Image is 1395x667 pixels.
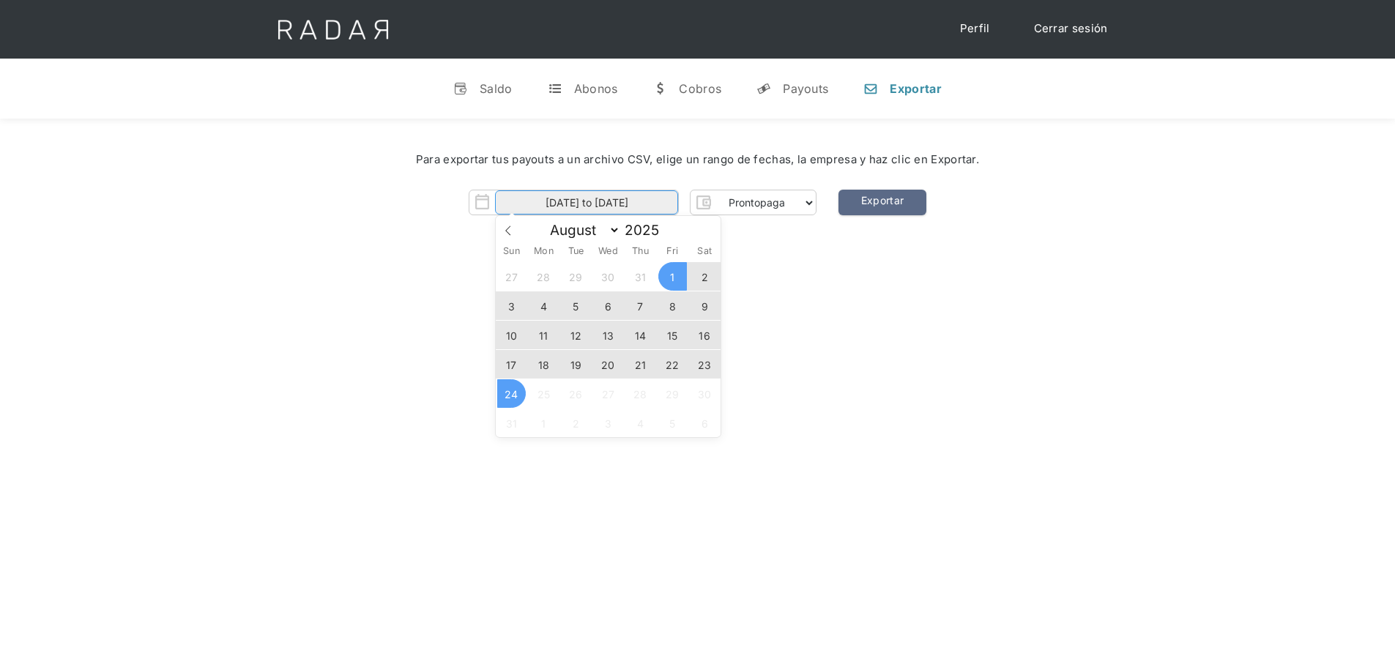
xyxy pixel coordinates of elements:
[529,262,558,291] span: July 28, 2025
[863,81,878,96] div: n
[658,291,687,320] span: August 8, 2025
[656,247,688,256] span: Fri
[529,350,558,379] span: August 18, 2025
[562,379,590,408] span: August 26, 2025
[688,247,721,256] span: Sat
[562,291,590,320] span: August 5, 2025
[562,350,590,379] span: August 19, 2025
[497,350,526,379] span: August 17, 2025
[592,247,624,256] span: Wed
[594,262,622,291] span: July 30, 2025
[594,409,622,437] span: September 3, 2025
[594,321,622,349] span: August 13, 2025
[497,262,526,291] span: July 27, 2025
[658,379,687,408] span: August 29, 2025
[527,247,559,256] span: Mon
[626,409,655,437] span: September 4, 2025
[529,379,558,408] span: August 25, 2025
[620,222,673,239] input: Year
[562,262,590,291] span: July 29, 2025
[497,291,526,320] span: August 3, 2025
[480,81,513,96] div: Saldo
[496,247,528,256] span: Sun
[559,247,592,256] span: Tue
[838,190,926,215] a: Exportar
[594,379,622,408] span: August 27, 2025
[529,409,558,437] span: September 1, 2025
[624,247,656,256] span: Thu
[691,379,719,408] span: August 30, 2025
[783,81,828,96] div: Payouts
[626,291,655,320] span: August 7, 2025
[594,350,622,379] span: August 20, 2025
[626,262,655,291] span: July 31, 2025
[945,15,1005,43] a: Perfil
[890,81,941,96] div: Exportar
[469,190,816,215] form: Form
[691,350,719,379] span: August 23, 2025
[594,291,622,320] span: August 6, 2025
[529,321,558,349] span: August 11, 2025
[1019,15,1123,43] a: Cerrar sesión
[658,321,687,349] span: August 15, 2025
[497,321,526,349] span: August 10, 2025
[543,221,620,239] select: Month
[691,321,719,349] span: August 16, 2025
[497,379,526,408] span: August 24, 2025
[626,321,655,349] span: August 14, 2025
[652,81,667,96] div: w
[658,262,687,291] span: August 1, 2025
[453,81,468,96] div: v
[44,152,1351,168] div: Para exportar tus payouts a un archivo CSV, elige un rango de fechas, la empresa y haz clic en Ex...
[574,81,618,96] div: Abonos
[691,409,719,437] span: September 6, 2025
[529,291,558,320] span: August 4, 2025
[626,379,655,408] span: August 28, 2025
[691,262,719,291] span: August 2, 2025
[562,321,590,349] span: August 12, 2025
[679,81,721,96] div: Cobros
[497,409,526,437] span: August 31, 2025
[756,81,771,96] div: y
[691,291,719,320] span: August 9, 2025
[562,409,590,437] span: September 2, 2025
[658,350,687,379] span: August 22, 2025
[658,409,687,437] span: September 5, 2025
[626,350,655,379] span: August 21, 2025
[548,81,562,96] div: t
